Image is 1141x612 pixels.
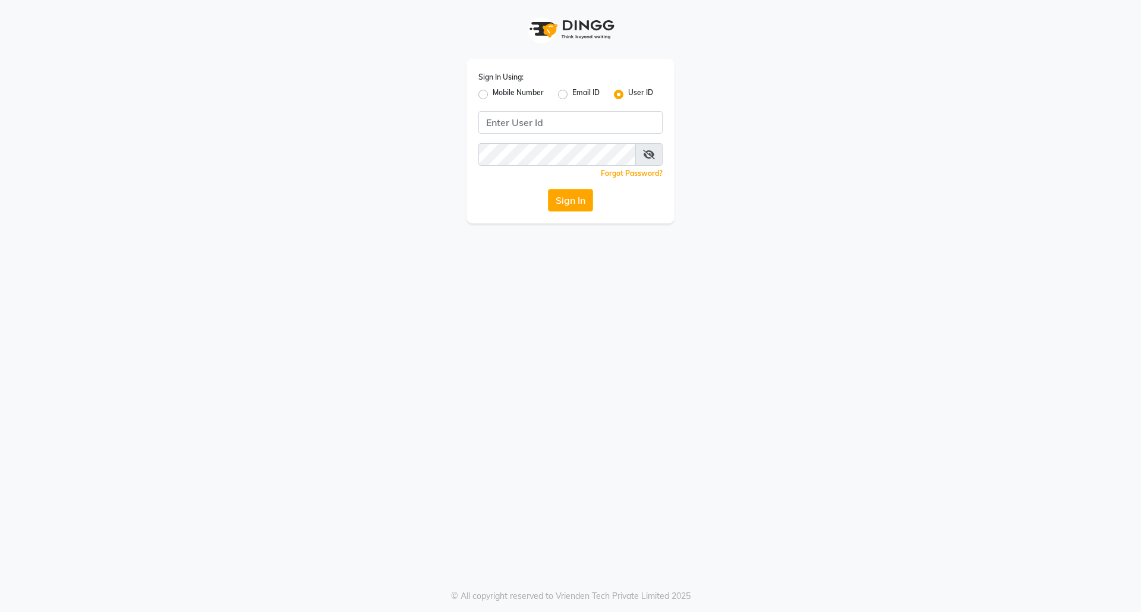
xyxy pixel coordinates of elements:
label: Email ID [572,87,600,102]
input: Username [478,143,636,166]
button: Sign In [548,189,593,212]
label: User ID [628,87,653,102]
label: Sign In Using: [478,72,524,83]
label: Mobile Number [493,87,544,102]
a: Forgot Password? [601,169,663,178]
img: logo1.svg [523,12,618,47]
input: Username [478,111,663,134]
